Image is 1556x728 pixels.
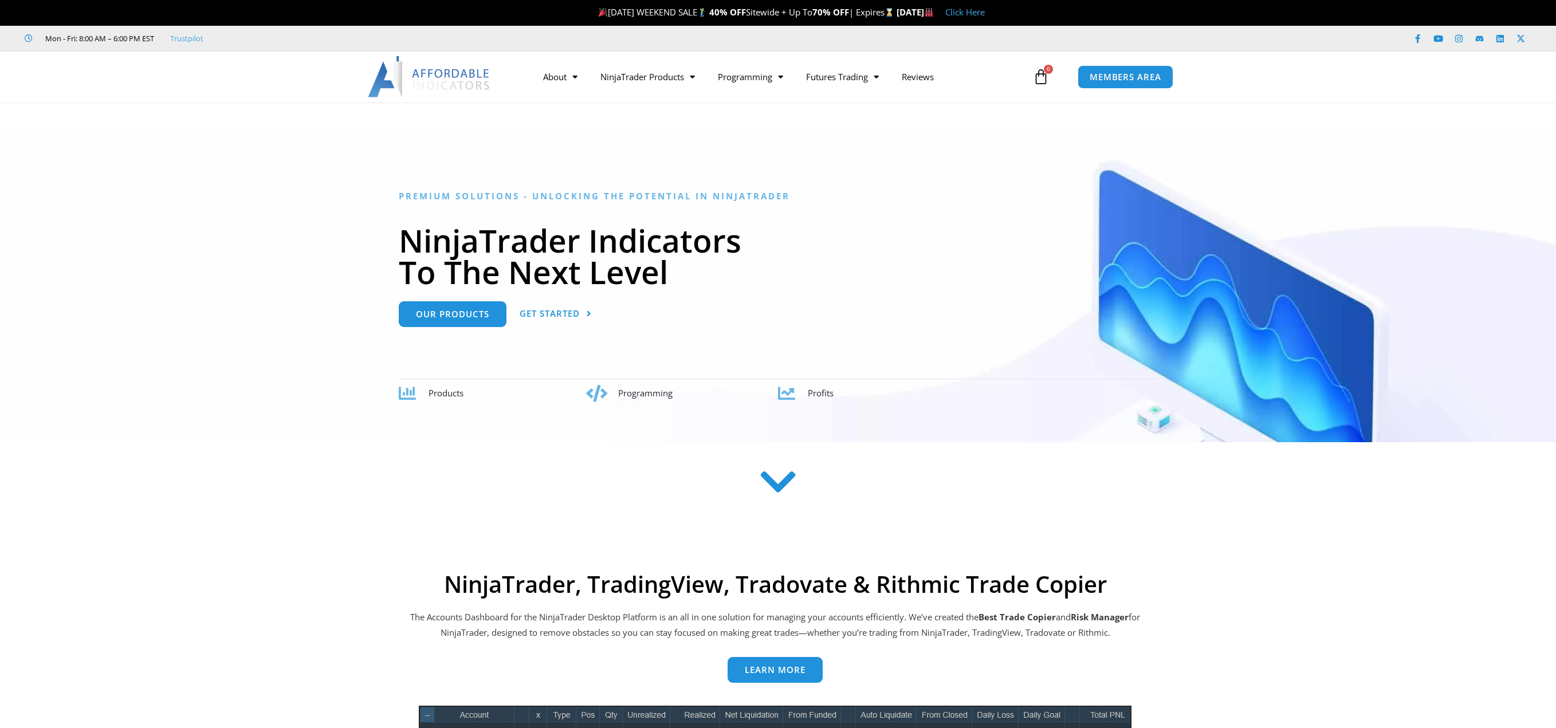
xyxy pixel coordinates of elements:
strong: Risk Manager [1071,611,1129,623]
img: ⌛ [885,8,894,17]
a: Reviews [890,64,945,90]
span: 0 [1044,65,1053,74]
span: [DATE] WEEKEND SALE Sitewide + Up To | Expires [596,6,897,18]
strong: 70% OFF [812,6,849,18]
img: 🏭 [925,8,933,17]
h2: NinjaTrader, TradingView, Tradovate & Rithmic Trade Copier [408,570,1142,598]
a: Trustpilot [170,32,203,45]
span: Profits [808,387,834,399]
h1: NinjaTrader Indicators To The Next Level [399,225,1158,288]
a: Our Products [399,301,506,327]
span: Programming [618,387,673,399]
p: The Accounts Dashboard for the NinjaTrader Desktop Platform is an all in one solution for managin... [408,609,1142,642]
a: Futures Trading [795,64,890,90]
span: Learn more [745,666,805,674]
strong: 40% OFF [709,6,746,18]
b: Best Trade Copier [979,611,1056,623]
a: MEMBERS AREA [1078,65,1173,89]
a: 0 [1016,60,1066,93]
span: MEMBERS AREA [1090,73,1161,81]
span: Products [429,387,463,399]
a: About [532,64,589,90]
a: Click Here [945,6,985,18]
a: Programming [706,64,795,90]
span: Get Started [520,309,580,318]
nav: Menu [532,64,1030,90]
strong: [DATE] [897,6,934,18]
a: Learn more [728,657,823,683]
img: 🏌️‍♂️ [698,8,706,17]
img: 🎉 [599,8,607,17]
img: LogoAI | Affordable Indicators – NinjaTrader [368,56,491,97]
a: NinjaTrader Products [589,64,706,90]
h6: Premium Solutions - Unlocking the Potential in NinjaTrader [399,191,1158,202]
a: Get Started [520,301,592,327]
span: Our Products [416,310,489,318]
span: Mon - Fri: 8:00 AM – 6:00 PM EST [42,32,154,45]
